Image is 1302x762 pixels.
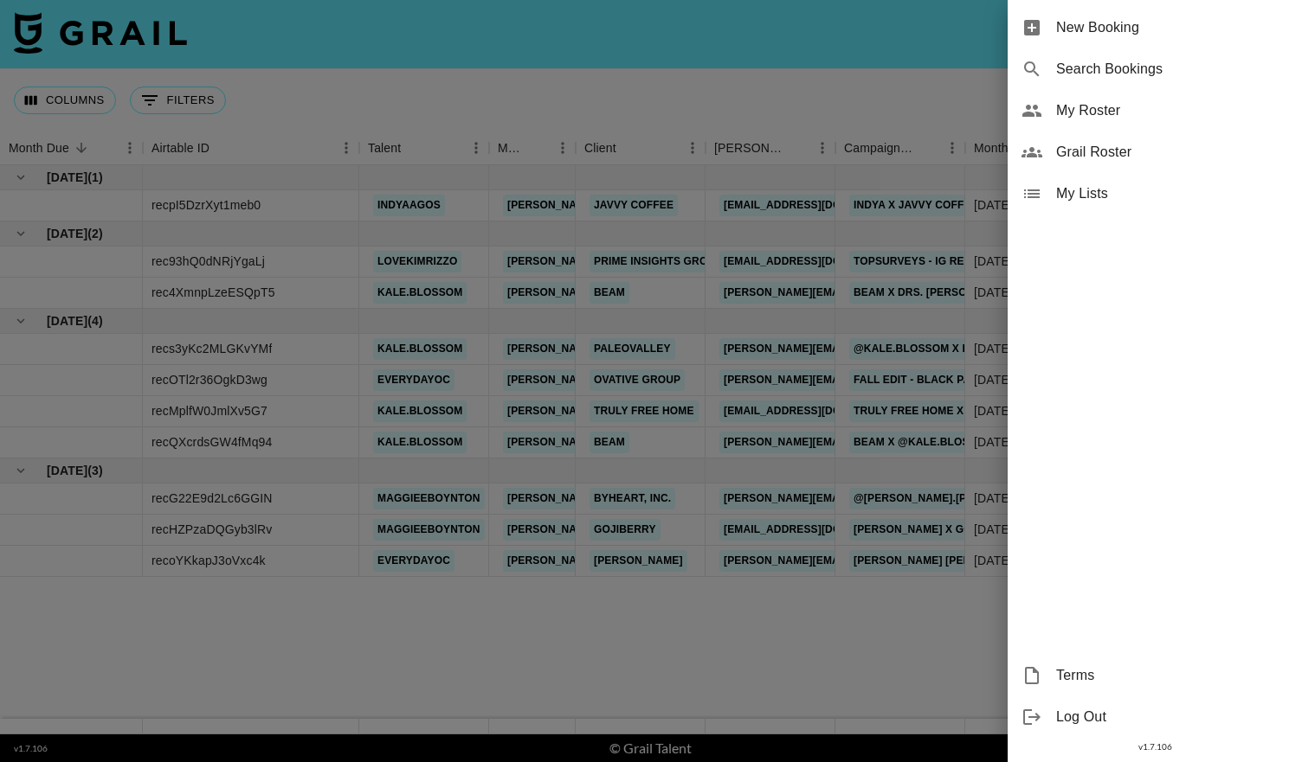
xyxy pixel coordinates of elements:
div: New Booking [1008,7,1302,48]
div: v 1.7.106 [1008,738,1302,756]
span: Terms [1056,665,1288,686]
div: Search Bookings [1008,48,1302,90]
div: My Roster [1008,90,1302,131]
span: My Lists [1056,183,1288,204]
span: Grail Roster [1056,142,1288,163]
div: Log Out [1008,696,1302,738]
span: New Booking [1056,17,1288,38]
div: Terms [1008,655,1302,696]
div: My Lists [1008,173,1302,215]
span: Log Out [1056,707,1288,727]
span: My Roster [1056,100,1288,121]
div: Grail Roster [1008,131,1302,173]
span: Search Bookings [1056,59,1288,80]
